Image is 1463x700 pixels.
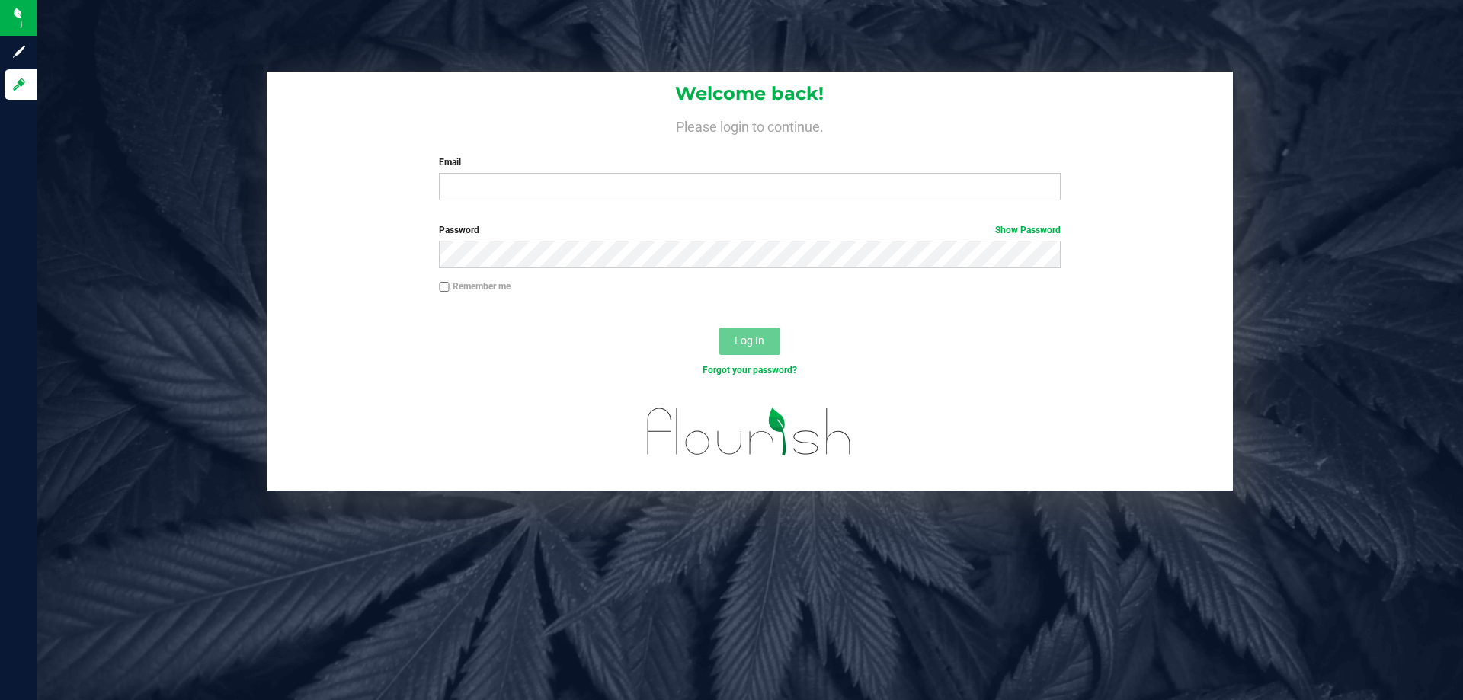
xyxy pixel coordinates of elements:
[439,225,479,235] span: Password
[267,84,1233,104] h1: Welcome back!
[995,225,1061,235] a: Show Password
[719,328,780,355] button: Log In
[439,282,450,292] input: Remember me
[735,334,764,347] span: Log In
[267,116,1233,134] h4: Please login to continue.
[439,280,511,293] label: Remember me
[703,365,797,376] a: Forgot your password?
[439,155,1060,169] label: Email
[11,77,27,92] inline-svg: Log in
[11,44,27,59] inline-svg: Sign up
[629,393,870,471] img: flourish_logo.svg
